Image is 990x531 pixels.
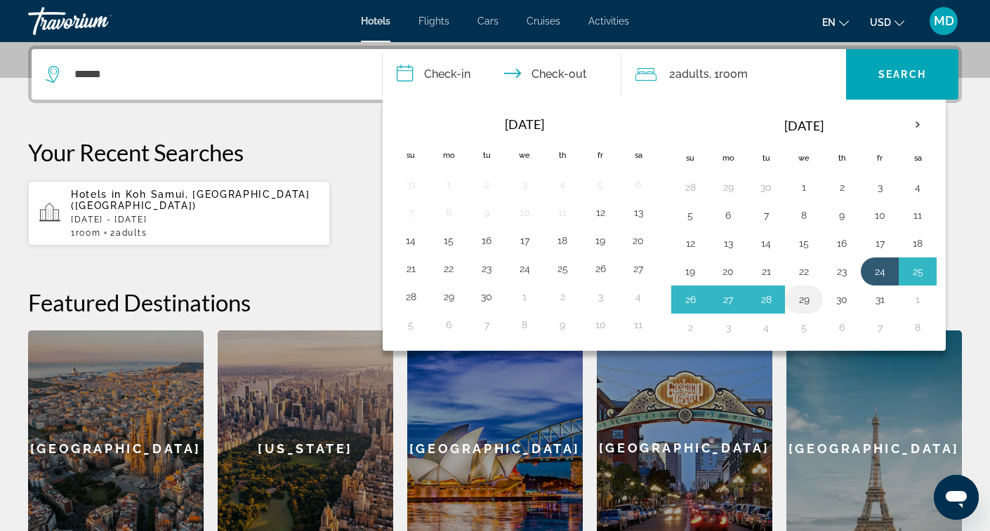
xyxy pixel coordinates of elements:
button: Day 19 [679,262,701,281]
a: Cruises [527,15,560,27]
button: Day 30 [475,287,498,307]
button: Day 15 [793,234,815,253]
button: Day 31 [400,175,422,194]
button: Day 3 [589,287,612,307]
button: Day 11 [906,206,929,225]
button: Day 2 [551,287,574,307]
button: Day 3 [513,175,536,194]
span: Adults [116,228,147,238]
button: Day 6 [627,175,649,194]
button: Day 5 [679,206,701,225]
button: Day 28 [400,287,422,307]
button: Day 17 [869,234,891,253]
button: Day 14 [400,231,422,250]
button: Day 6 [437,315,460,335]
button: Day 15 [437,231,460,250]
button: Day 3 [869,177,891,197]
button: Day 1 [906,290,929,309]
button: Day 8 [513,315,536,335]
span: Adults [675,67,709,81]
button: Day 2 [679,318,701,337]
button: Day 16 [475,231,498,250]
button: Day 5 [793,318,815,337]
button: Day 30 [755,177,777,197]
button: Day 18 [551,231,574,250]
button: Day 24 [513,259,536,278]
button: Day 23 [831,262,853,281]
button: Day 22 [437,259,460,278]
button: Day 31 [869,290,891,309]
button: Day 27 [627,259,649,278]
span: Hotels in [71,189,121,200]
button: Day 28 [679,177,701,197]
button: Day 24 [869,262,891,281]
button: Day 4 [906,177,929,197]
button: Day 6 [831,318,853,337]
button: Day 8 [793,206,815,225]
button: Day 4 [627,287,649,307]
button: Day 17 [513,231,536,250]
button: Day 20 [717,262,739,281]
button: Day 18 [906,234,929,253]
h2: Featured Destinations [28,288,962,316]
button: Day 27 [717,290,739,309]
p: [DATE] - [DATE] [71,215,319,224]
button: Travelers: 2 adults, 0 children [621,49,846,100]
span: 2 [669,65,709,84]
span: 2 [110,228,147,238]
div: Search widget [32,49,958,100]
button: Day 7 [475,315,498,335]
button: Change language [822,12,849,32]
button: Day 29 [793,290,815,309]
button: Day 5 [400,315,422,335]
a: Activities [588,15,629,27]
button: Day 22 [793,262,815,281]
button: Day 8 [906,318,929,337]
button: Day 7 [400,203,422,222]
span: Room [76,228,101,238]
button: Next month [899,109,937,141]
p: Your Recent Searches [28,138,962,166]
button: Day 8 [437,203,460,222]
button: Day 25 [551,259,574,278]
span: 1 [71,228,100,238]
span: , 1 [709,65,748,84]
button: Day 1 [437,175,460,194]
button: Day 3 [717,318,739,337]
button: Day 23 [475,259,498,278]
button: Day 5 [589,175,612,194]
button: Day 10 [513,203,536,222]
span: MD [934,14,954,28]
button: Day 16 [831,234,853,253]
button: Day 13 [627,203,649,222]
a: Flights [418,15,449,27]
button: Day 20 [627,231,649,250]
button: Day 21 [400,259,422,278]
th: [DATE] [430,109,619,140]
button: Day 29 [437,287,460,307]
button: Day 25 [906,262,929,281]
button: Day 1 [513,287,536,307]
button: Day 4 [551,175,574,194]
span: Hotels [361,15,390,27]
a: Cars [477,15,499,27]
button: Day 10 [869,206,891,225]
span: USD [870,17,891,28]
button: Day 12 [589,203,612,222]
span: Room [719,67,748,81]
button: Day 11 [627,315,649,335]
button: Day 2 [831,177,853,197]
button: Day 7 [755,206,777,225]
button: Day 1 [793,177,815,197]
button: Change currency [870,12,904,32]
button: Day 14 [755,234,777,253]
button: Day 12 [679,234,701,253]
button: Day 13 [717,234,739,253]
button: Day 28 [755,290,777,309]
button: Day 9 [831,206,853,225]
button: Day 2 [475,175,498,194]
